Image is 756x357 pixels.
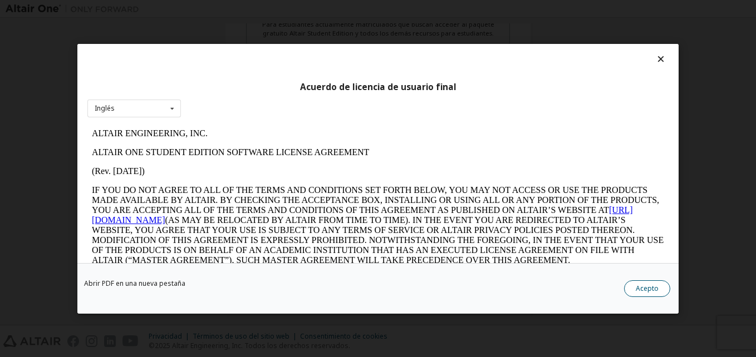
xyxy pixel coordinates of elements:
a: [URL][DOMAIN_NAME] [4,81,546,101]
button: Acepto [624,280,670,296]
p: IF YOU DO NOT AGREE TO ALL OF THE TERMS AND CONDITIONS SET FORTH BELOW, YOU MAY NOT ACCESS OR USE... [4,61,577,141]
p: ALTAIR ONE STUDENT EDITION SOFTWARE LICENSE AGREEMENT [4,23,577,33]
a: Abrir PDF en una nueva pestaña [84,280,185,286]
div: Acuerdo de licencia de usuario final [87,81,669,92]
p: (Rev. [DATE]) [4,42,577,52]
div: Inglés [95,105,115,112]
p: ALTAIR ENGINEERING, INC. [4,4,577,14]
p: This Altair One Student Edition Software License Agreement (“Agreement”) is between Altair Engine... [4,150,577,190]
